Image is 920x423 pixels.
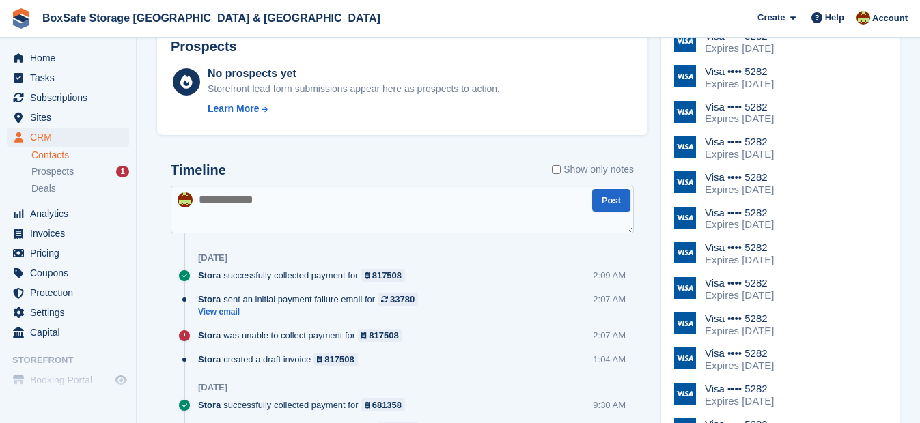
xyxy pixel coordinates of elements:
a: BoxSafe Storage [GEOGRAPHIC_DATA] & [GEOGRAPHIC_DATA] [37,7,386,29]
div: Visa •••• 5282 [705,347,774,360]
div: successfully collected payment for [198,269,412,282]
div: Expires [DATE] [705,395,774,407]
div: sent an initial payment failure email for [198,293,425,306]
a: menu [7,68,129,87]
div: Expires [DATE] [705,289,774,302]
div: 9:30 AM [593,398,626,411]
a: Learn More [208,102,500,116]
span: Settings [30,303,112,322]
span: Protection [30,283,112,302]
div: 2:09 AM [593,269,626,282]
a: 817508 [313,353,358,366]
span: Storefront [12,353,136,367]
div: 817508 [372,269,402,282]
div: Expires [DATE] [705,78,774,90]
span: Capital [30,323,112,342]
span: Deals [31,182,56,195]
div: Expires [DATE] [705,42,774,55]
img: Visa Logo [674,277,696,299]
img: Visa Logo [674,207,696,229]
span: Pricing [30,244,112,263]
img: stora-icon-8386f47178a22dfd0bd8f6a31ec36ba5ce8667c1dd55bd0f319d3a0aa187defe.svg [11,8,31,29]
img: Visa Logo [674,347,696,369]
a: Contacts [31,149,129,162]
label: Show only notes [552,162,634,177]
a: menu [7,303,129,322]
span: Account [872,12,908,25]
a: menu [7,48,129,68]
img: Visa Logo [674,383,696,405]
div: was unable to collect payment for [198,329,409,342]
a: Preview store [113,372,129,388]
span: Stora [198,353,221,366]
div: Visa •••• 5282 [705,242,774,254]
div: No prospects yet [208,65,500,82]
div: successfully collected payment for [198,398,412,411]
a: menu [7,108,129,127]
a: 817508 [361,269,406,282]
a: 681358 [361,398,406,411]
div: Visa •••• 5282 [705,207,774,219]
img: Visa Logo [674,171,696,193]
a: menu [7,224,129,243]
span: Help [825,11,844,25]
div: 33780 [390,293,415,306]
span: Stora [198,293,221,306]
div: Expires [DATE] [705,325,774,337]
div: 817508 [324,353,354,366]
div: Expires [DATE] [705,148,774,160]
input: Show only notes [552,162,561,177]
div: Expires [DATE] [705,254,774,266]
a: menu [7,204,129,223]
a: menu [7,323,129,342]
a: 817508 [358,329,402,342]
div: 1:04 AM [593,353,626,366]
img: Kim [856,11,870,25]
a: Deals [31,181,129,196]
span: Prospects [31,165,74,178]
a: menu [7,263,129,282]
span: Booking Portal [30,370,112,390]
img: Kim [178,192,193,207]
a: menu [7,244,129,263]
span: Sites [30,108,112,127]
a: 33780 [378,293,418,306]
img: Visa Logo [674,136,696,158]
span: Subscriptions [30,88,112,107]
img: Visa Logo [674,101,696,123]
div: 2:07 AM [593,329,626,342]
div: [DATE] [198,382,227,393]
div: 681358 [372,398,402,411]
div: Visa •••• 5282 [705,101,774,113]
div: Visa •••• 5282 [705,277,774,289]
span: Stora [198,329,221,342]
div: Expires [DATE] [705,184,774,196]
div: created a draft invoice [198,353,365,366]
div: Visa •••• 5282 [705,312,774,325]
a: menu [7,128,129,147]
a: View email [198,306,425,318]
div: 2:07 AM [593,293,626,306]
a: Prospects 1 [31,164,129,179]
div: Visa •••• 5282 [705,136,774,148]
a: menu [7,370,129,390]
div: Learn More [208,102,259,116]
div: Visa •••• 5282 [705,65,774,78]
div: [DATE] [198,252,227,263]
img: Visa Logo [674,30,696,52]
button: Post [592,189,630,211]
div: 1 [116,166,129,177]
span: Invoices [30,224,112,243]
span: Stora [198,269,221,282]
a: menu [7,283,129,302]
span: Coupons [30,263,112,282]
div: Visa •••• 5282 [705,383,774,395]
span: Stora [198,398,221,411]
img: Visa Logo [674,312,696,334]
span: Analytics [30,204,112,223]
span: Create [757,11,785,25]
h2: Timeline [171,162,226,178]
div: Storefront lead form submissions appear here as prospects to action. [208,82,500,96]
img: Visa Logo [674,242,696,263]
div: Expires [DATE] [705,113,774,125]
